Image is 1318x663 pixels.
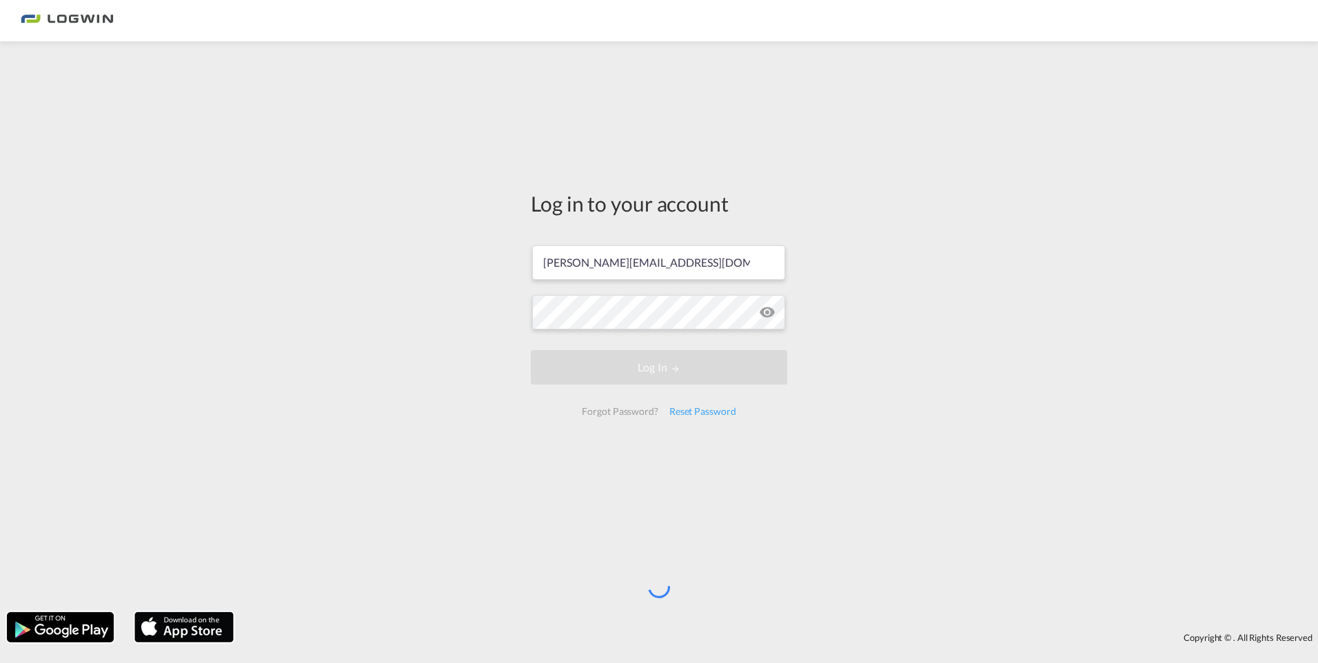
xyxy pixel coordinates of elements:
[241,626,1318,649] div: Copyright © . All Rights Reserved
[576,399,663,424] div: Forgot Password?
[664,399,742,424] div: Reset Password
[531,189,787,218] div: Log in to your account
[759,304,775,320] md-icon: icon-eye-off
[133,611,235,644] img: apple.png
[21,6,114,37] img: bc73a0e0d8c111efacd525e4c8ad7d32.png
[532,245,785,280] input: Enter email/phone number
[6,611,115,644] img: google.png
[531,350,787,385] button: LOGIN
